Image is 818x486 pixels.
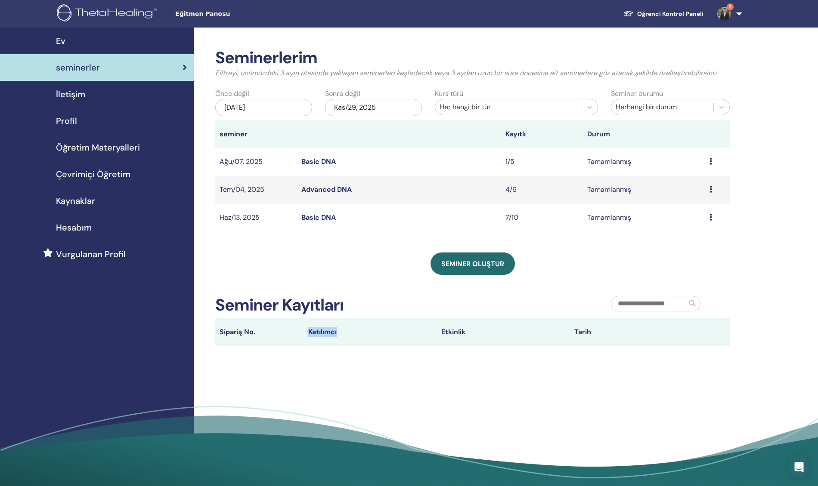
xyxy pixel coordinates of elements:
[431,252,515,275] a: Seminer oluştur
[215,48,730,68] h2: Seminerlerim
[623,10,634,17] img: graduation-cap-white.svg
[57,4,160,24] img: logo.png
[325,99,422,116] div: Kas/29, 2025
[616,102,709,112] div: Herhangi bir durum
[435,89,463,99] label: Kurs türü
[56,114,77,127] span: Profil
[215,204,297,232] td: Haz/13, 2025
[611,89,663,99] label: Seminer durumu
[583,176,706,204] td: Tamamlanmış
[727,3,734,10] span: 3
[301,185,352,194] a: Advanced DNA
[215,148,297,176] td: Ağu/07, 2025
[56,248,126,261] span: Vurgulanan Profil
[215,99,312,116] div: [DATE]
[501,148,583,176] td: 1/5
[215,68,730,78] p: Filtreyi, önümüzdeki 3 ayın ötesinde yaklaşan seminerleri keşfedecek veya 3 aydan uzun bir süre ö...
[325,89,360,99] label: Sonra değil
[301,213,336,222] a: Basic DNA
[56,221,92,234] span: Hesabım
[215,176,297,204] td: Tem/04, 2025
[501,204,583,232] td: 7/10
[304,318,437,346] th: Katılımcı
[215,89,249,99] label: Önce değil
[175,9,304,18] span: Eğitmen Panosu
[215,318,304,346] th: Sipariş No.
[441,259,504,268] span: Seminer oluştur
[56,61,100,74] span: seminerler
[583,120,706,148] th: Durum
[570,318,703,346] th: Tarih
[789,457,809,477] div: Open Intercom Messenger
[501,120,583,148] th: Kayıtlı
[56,34,65,47] span: Ev
[56,168,130,181] span: Çevrimiçi Öğretim
[583,148,706,176] td: Tamamlanmış
[301,157,336,166] a: Basic DNA
[56,194,95,207] span: Kaynaklar
[717,7,731,21] img: default.jpg
[215,295,344,315] h2: Seminer Kayıtları
[437,318,570,346] th: Etkinlik
[56,88,85,101] span: İletişim
[617,6,710,22] a: Öğrenci Kontrol Paneli
[501,176,583,204] td: 4/6
[440,102,577,112] div: Her hangi bir tür
[56,141,140,154] span: Öğretim Materyalleri
[583,204,706,232] td: Tamamlanmış
[215,120,297,148] th: seminer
